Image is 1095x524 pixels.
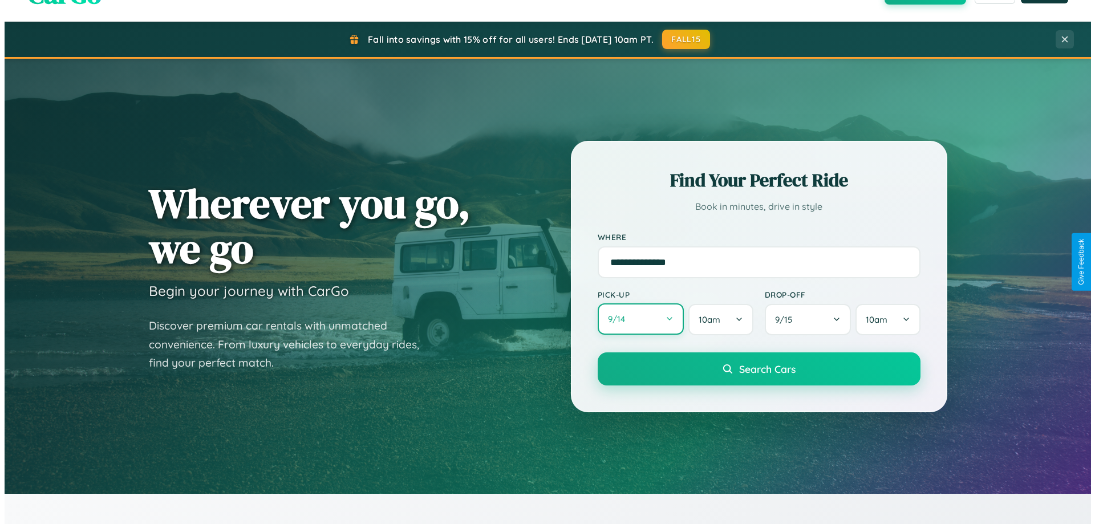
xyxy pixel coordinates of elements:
button: 10am [684,304,748,335]
label: Drop-off [760,290,916,299]
h2: Find Your Perfect Ride [593,168,916,193]
button: 10am [851,304,915,335]
span: Fall into savings with 15% off for all users! Ends [DATE] 10am PT. [363,34,649,45]
span: 9 / 15 [770,314,793,325]
button: FALL15 [658,30,705,49]
button: 9/15 [760,304,847,335]
label: Pick-up [593,290,749,299]
span: 9 / 14 [603,314,626,324]
h3: Begin your journey with CarGo [144,282,344,299]
div: Give Feedback [1073,239,1081,285]
label: Where [593,232,916,242]
span: 10am [694,314,716,325]
button: 9/14 [593,303,680,335]
h1: Wherever you go, we go [144,181,466,271]
p: Book in minutes, drive in style [593,198,916,215]
span: 10am [861,314,883,325]
span: Search Cars [735,363,791,375]
button: Give Feedback [1067,233,1087,291]
p: Discover premium car rentals with unmatched convenience. From luxury vehicles to everyday rides, ... [144,316,429,372]
button: Search Cars [593,352,916,385]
